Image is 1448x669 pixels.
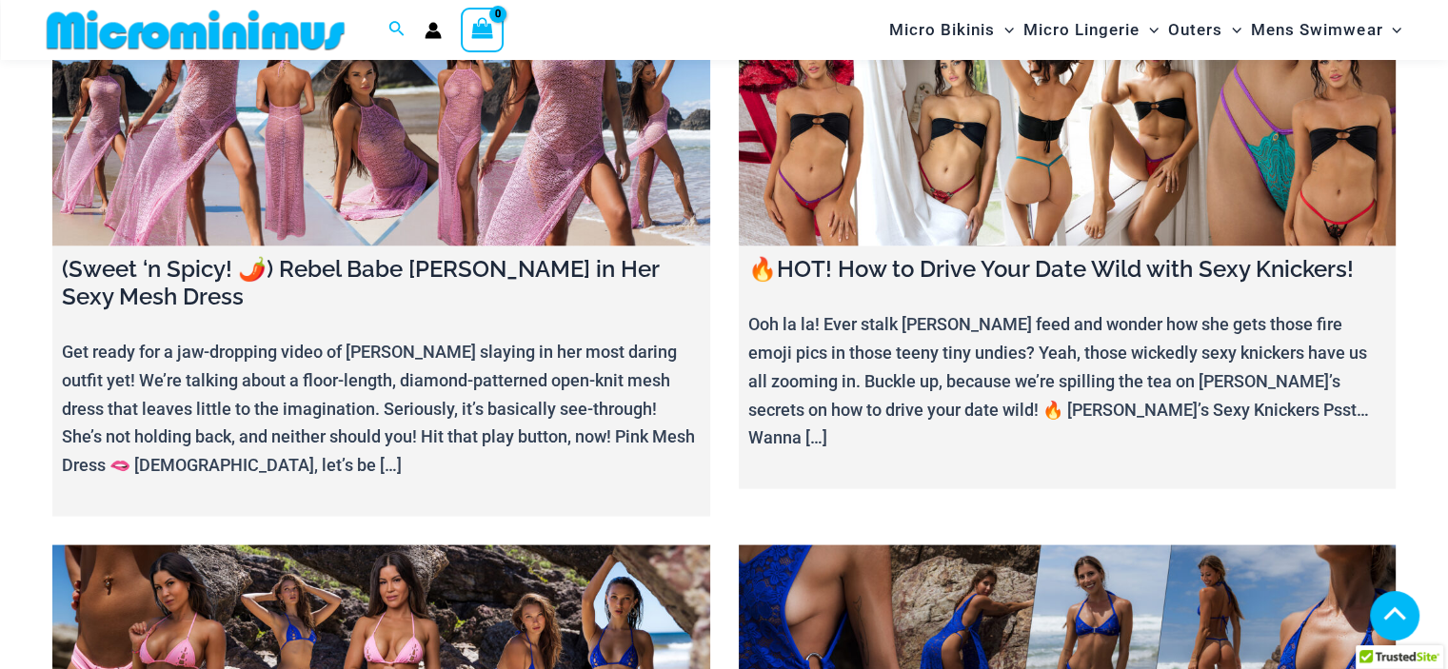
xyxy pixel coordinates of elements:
p: Ooh la la! Ever stalk [PERSON_NAME] feed and wonder how she gets those fire emoji pics in those t... [748,310,1387,452]
span: Micro Bikinis [889,6,995,54]
a: OutersMenu ToggleMenu Toggle [1163,6,1246,54]
a: Micro LingerieMenu ToggleMenu Toggle [1019,6,1163,54]
span: Outers [1168,6,1222,54]
h4: 🔥HOT! How to Drive Your Date Wild with Sexy Knickers! [748,256,1387,284]
a: View Shopping Cart, empty [461,8,505,51]
span: Menu Toggle [1382,6,1401,54]
a: Micro BikinisMenu ToggleMenu Toggle [884,6,1019,54]
a: Account icon link [425,22,442,39]
span: Micro Lingerie [1023,6,1140,54]
span: Menu Toggle [1140,6,1159,54]
p: Get ready for a jaw-dropping video of [PERSON_NAME] slaying in her most daring outfit yet! We’re ... [62,338,701,480]
span: Mens Swimwear [1251,6,1382,54]
a: Mens SwimwearMenu ToggleMenu Toggle [1246,6,1406,54]
img: MM SHOP LOGO FLAT [39,9,352,51]
a: 🔥HOT! How to Drive Your Date Wild with Sexy Knickers! [739,16,1397,246]
h4: (Sweet ‘n Spicy! 🌶️) Rebel Babe [PERSON_NAME] in Her Sexy Mesh Dress [62,256,701,311]
a: (Sweet ‘n Spicy! 🌶️) Rebel Babe Tayla in Her Sexy Mesh Dress [52,16,710,246]
span: Menu Toggle [995,6,1014,54]
nav: Site Navigation [882,3,1410,57]
a: Search icon link [388,18,406,42]
span: Menu Toggle [1222,6,1241,54]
